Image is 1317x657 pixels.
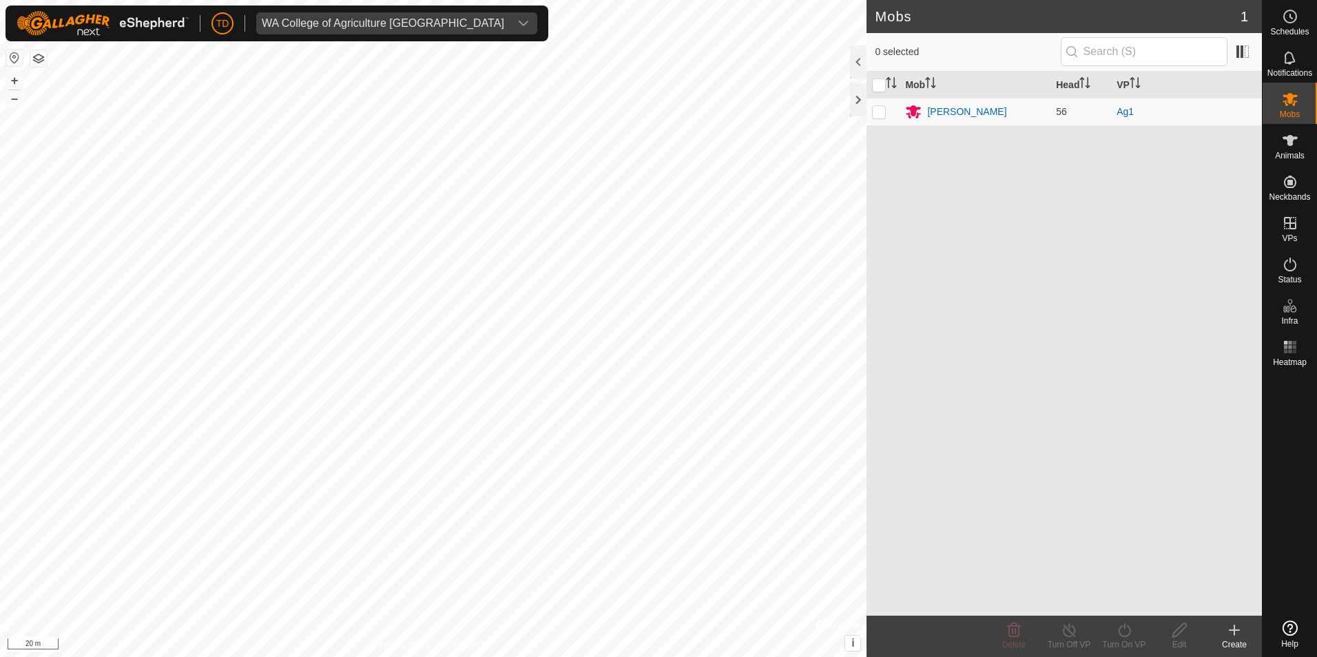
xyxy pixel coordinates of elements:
span: Mobs [1280,110,1300,118]
button: Reset Map [6,50,23,66]
button: – [6,90,23,107]
button: Map Layers [30,50,47,67]
span: WA College of Agriculture Denmark [256,12,510,34]
h2: Mobs [875,8,1240,25]
span: Neckbands [1269,193,1310,201]
p-sorticon: Activate to sort [886,79,897,90]
span: Status [1278,275,1301,284]
div: Turn Off VP [1041,638,1097,651]
th: Mob [900,72,1050,98]
button: + [6,72,23,89]
span: Animals [1275,152,1305,160]
a: Help [1263,615,1317,654]
span: TD [216,17,229,31]
div: dropdown trigger [510,12,537,34]
th: VP [1111,72,1262,98]
span: Notifications [1267,69,1312,77]
button: i [845,636,860,651]
span: Delete [1002,640,1026,649]
span: Schedules [1270,28,1309,36]
div: Create [1207,638,1262,651]
div: Edit [1152,638,1207,651]
span: 0 selected [875,45,1060,59]
span: Heatmap [1273,358,1307,366]
div: Turn On VP [1097,638,1152,651]
p-sorticon: Activate to sort [925,79,936,90]
img: Gallagher Logo [17,11,189,36]
span: i [851,637,854,649]
span: VPs [1282,234,1297,242]
div: [PERSON_NAME] [927,105,1006,119]
span: Infra [1281,317,1298,325]
span: 1 [1241,6,1248,27]
p-sorticon: Activate to sort [1079,79,1090,90]
span: Help [1281,640,1298,648]
a: Privacy Policy [379,639,431,651]
p-sorticon: Activate to sort [1130,79,1141,90]
span: 56 [1056,106,1067,117]
th: Head [1050,72,1111,98]
div: WA College of Agriculture [GEOGRAPHIC_DATA] [262,18,504,29]
a: Contact Us [447,639,488,651]
input: Search (S) [1061,37,1227,66]
a: Ag1 [1117,106,1134,117]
